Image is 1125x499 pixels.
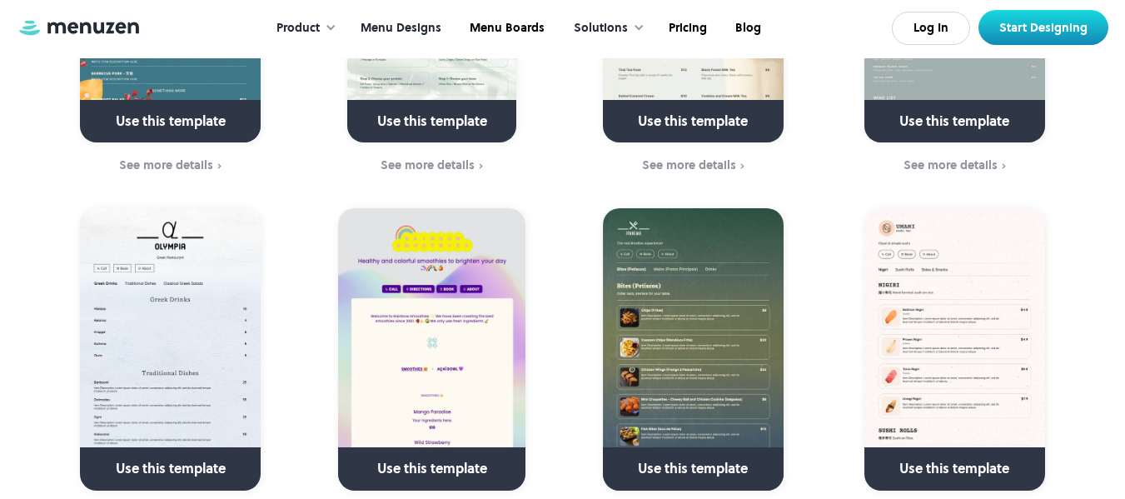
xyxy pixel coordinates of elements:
a: Log In [892,12,970,45]
div: Solutions [574,19,628,37]
div: Product [260,2,345,54]
a: Menu Boards [454,2,557,54]
a: See more details [311,157,552,175]
a: Menu Designs [345,2,454,54]
a: See more details [834,157,1075,175]
a: Pricing [653,2,719,54]
div: Solutions [557,2,653,54]
a: Use this template [603,208,784,491]
div: See more details [119,158,213,172]
div: See more details [903,158,998,172]
div: See more details [381,158,475,172]
a: Use this template [80,208,261,491]
div: See more details [642,158,736,172]
a: Blog [719,2,774,54]
a: See more details [51,157,291,175]
a: See more details [573,157,814,175]
a: Use this template [338,208,525,491]
a: Start Designing [978,10,1108,45]
a: Use this template [864,208,1045,491]
div: Product [276,19,320,37]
